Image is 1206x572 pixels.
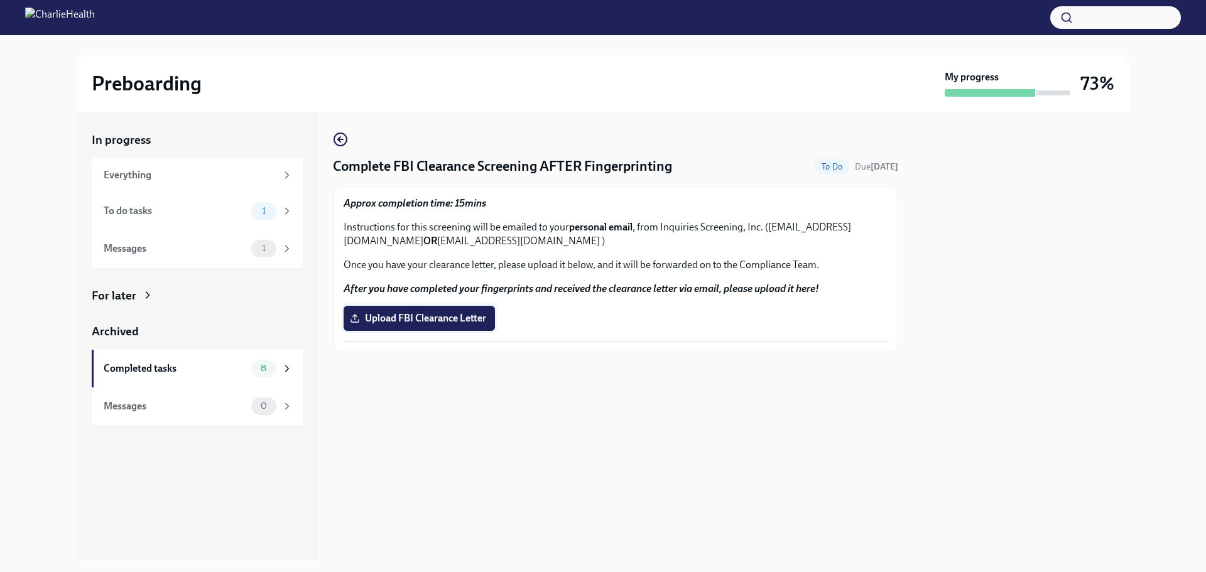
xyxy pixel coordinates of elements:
[92,323,303,340] a: Archived
[92,158,303,192] a: Everything
[92,71,202,96] h2: Preboarding
[1080,72,1114,95] h3: 73%
[92,387,303,425] a: Messages0
[92,288,303,304] a: For later
[92,288,136,304] div: For later
[945,70,999,84] strong: My progress
[253,364,274,373] span: 8
[104,168,276,182] div: Everything
[104,204,246,218] div: To do tasks
[569,221,633,233] strong: personal email
[871,161,898,172] strong: [DATE]
[104,362,246,375] div: Completed tasks
[104,399,246,413] div: Messages
[855,161,898,172] span: Due
[92,350,303,387] a: Completed tasks8
[344,197,486,209] strong: Approx completion time: 15mins
[333,157,672,176] h4: Complete FBI Clearance Screening AFTER Fingerprinting
[92,230,303,267] a: Messages1
[254,206,273,215] span: 1
[92,192,303,230] a: To do tasks1
[423,235,437,247] strong: OR
[104,242,246,256] div: Messages
[92,132,303,148] a: In progress
[814,162,850,171] span: To Do
[253,401,274,411] span: 0
[344,306,495,331] label: Upload FBI Clearance Letter
[344,283,819,294] strong: After you have completed your fingerprints and received the clearance letter via email, please up...
[344,220,888,248] p: Instructions for this screening will be emailed to your , from Inquiries Screening, Inc. ([EMAIL_...
[344,258,888,272] p: Once you have your clearance letter, please upload it below, and it will be forwarded on to the C...
[352,312,486,325] span: Upload FBI Clearance Letter
[855,161,898,173] span: October 5th, 2025 08:00
[254,244,273,253] span: 1
[25,8,95,28] img: CharlieHealth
